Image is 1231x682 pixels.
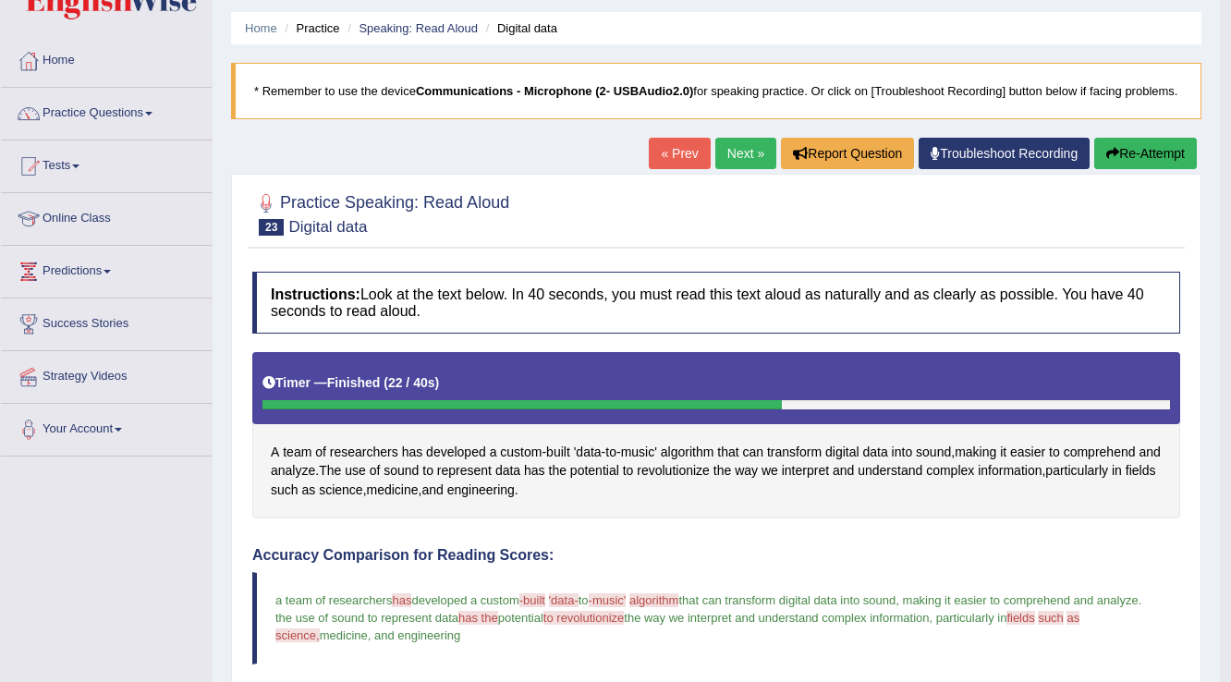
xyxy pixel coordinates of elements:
[437,461,492,481] span: Click to see word definition
[629,593,678,607] span: algorithm
[579,593,589,607] span: to
[1112,461,1122,481] span: Click to see word definition
[781,138,914,169] button: Report Question
[896,593,899,607] span: ,
[392,593,411,607] span: has
[955,443,996,462] span: Click to see word definition
[359,21,478,35] a: Speaking: Read Aloud
[862,443,887,462] span: Click to see word definition
[280,19,339,37] li: Practice
[1,298,212,345] a: Success Stories
[574,443,602,462] span: Click to see word definition
[271,481,299,500] span: Click to see word definition
[762,461,778,481] span: Click to see word definition
[1038,611,1063,625] span: such
[271,461,315,481] span: Click to see word definition
[543,611,624,625] span: to revolutionize
[1,140,212,187] a: Tests
[1066,611,1079,625] span: as
[546,443,570,462] span: Click to see word definition
[717,443,738,462] span: Click to see word definition
[500,443,542,462] span: Click to see word definition
[388,375,435,390] b: 22 / 40s
[368,628,372,642] span: ,
[1139,593,1142,607] span: .
[422,461,433,481] span: Click to see word definition
[519,593,545,607] span: -built
[919,138,1090,169] a: Troubleshoot Recording
[936,611,1007,625] span: particularly in
[319,461,341,481] span: Click to see word definition
[458,611,498,625] span: has the
[384,375,388,390] b: (
[367,481,419,500] span: Click to see word definition
[447,481,515,500] span: Click to see word definition
[252,272,1180,334] h4: Look at the text below. In 40 seconds, you must read this text aloud as naturally and as clearly ...
[623,461,634,481] span: Click to see word definition
[916,443,951,462] span: Click to see word definition
[1,246,212,292] a: Predictions
[1,193,212,239] a: Online Class
[1000,443,1006,462] span: Click to see word definition
[1010,443,1045,462] span: Click to see word definition
[245,21,277,35] a: Home
[252,547,1180,564] h4: Accuracy Comparison for Reading Scores:
[1,404,212,450] a: Your Account
[926,461,974,481] span: Click to see word definition
[1006,611,1034,625] span: fields
[624,611,929,625] span: the way we interpret and understand complex information
[549,593,579,607] span: 'data-
[713,461,731,481] span: Click to see word definition
[589,593,627,607] span: -music'
[1126,461,1156,481] span: Click to see word definition
[435,375,440,390] b: )
[402,443,423,462] span: Click to see word definition
[637,461,710,481] span: Click to see word definition
[315,443,326,462] span: Click to see word definition
[743,443,764,462] span: Click to see word definition
[715,138,776,169] a: Next »
[320,628,368,642] span: medicine
[275,593,392,607] span: a team of researchers
[275,628,320,642] span: science,
[345,461,366,481] span: Click to see word definition
[288,218,367,236] small: Digital data
[549,461,567,481] span: Click to see word definition
[1,88,212,134] a: Practice Questions
[524,461,545,481] span: Click to see word definition
[1064,443,1136,462] span: Click to see word definition
[384,461,419,481] span: Click to see word definition
[678,593,896,607] span: that can transform digital data into sound
[735,461,758,481] span: Click to see word definition
[661,443,714,462] span: Click to see word definition
[330,443,398,462] span: Click to see word definition
[825,443,859,462] span: Click to see word definition
[421,481,443,500] span: Click to see word definition
[621,443,657,462] span: Click to see word definition
[416,84,693,98] b: Communications - Microphone (2- USBAudio2.0)
[1,351,212,397] a: Strategy Videos
[262,376,439,390] h5: Timer —
[858,461,922,481] span: Click to see word definition
[252,189,509,236] h2: Practice Speaking: Read Aloud
[275,611,458,625] span: the use of sound to represent data
[370,461,381,481] span: Click to see word definition
[231,63,1201,119] blockquote: * Remember to use the device for speaking practice. Or click on [Troubleshoot Recording] button b...
[605,443,616,462] span: Click to see word definition
[271,286,360,302] b: Instructions:
[252,352,1180,518] div: - - - , . , , , .
[498,611,543,625] span: potential
[1045,461,1108,481] span: Click to see word definition
[892,443,913,462] span: Click to see word definition
[930,611,933,625] span: ,
[978,461,1042,481] span: Click to see word definition
[767,443,822,462] span: Click to see word definition
[319,481,362,500] span: Click to see word definition
[490,443,497,462] span: Click to see word definition
[426,443,486,462] span: Click to see word definition
[833,461,854,481] span: Click to see word definition
[327,375,381,390] b: Finished
[374,628,460,642] span: and engineering
[301,481,315,500] span: Click to see word definition
[1139,443,1160,462] span: Click to see word definition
